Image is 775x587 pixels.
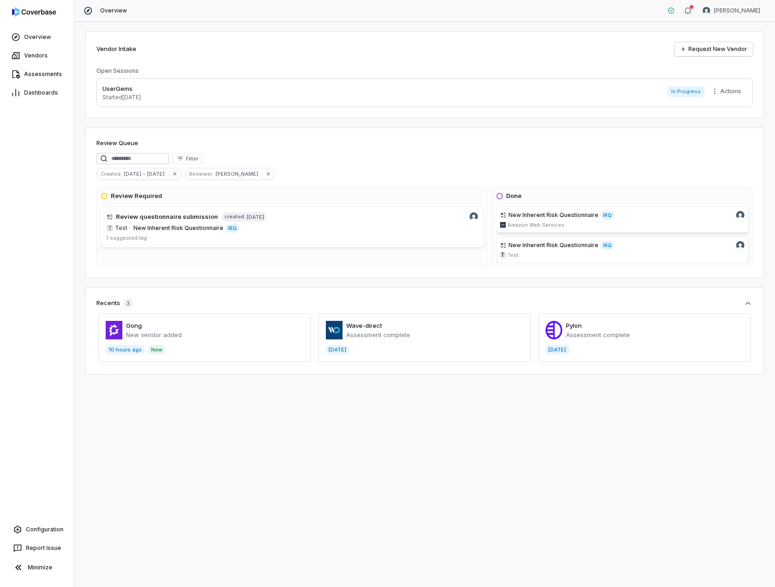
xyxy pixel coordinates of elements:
a: Request New Vendor [674,42,753,56]
span: Overview [100,7,127,14]
span: Test [115,224,127,232]
img: Daniel Aranibar avatar [736,241,744,249]
button: Filter [172,153,203,164]
span: New Inherent Risk Questionnaire [508,211,598,219]
a: Assessments [2,66,72,83]
button: Minimize [4,558,70,577]
img: Daniel Aranibar avatar [470,212,478,221]
h3: Done [506,191,521,201]
a: UserGemsStarted[DATE]In ProgressMore actions [96,78,753,107]
a: Overview [2,29,72,45]
span: Overview [24,33,51,41]
span: Minimize [28,564,52,571]
button: Daniel Aranibar avatar[PERSON_NAME] [697,4,766,18]
a: Wave-direct [346,322,382,329]
span: [PERSON_NAME] [216,170,262,178]
span: Reviewer : [185,170,216,178]
h4: Review questionnaire submission [116,212,218,222]
span: [DATE] - [DATE] [124,170,168,178]
span: Report Issue [26,544,61,552]
p: Started [DATE] [102,94,141,101]
span: IRQ [600,241,615,250]
h3: Open Sessions [96,67,139,75]
span: IRQ [225,223,240,233]
span: 1 suggested tag [107,235,147,241]
img: Daniel Aranibar avatar [703,7,710,14]
button: Recents3 [96,299,753,308]
h2: Vendor Intake [96,45,136,54]
a: Pylon [566,322,582,329]
span: Test [508,252,519,259]
span: Vendors [24,52,48,59]
a: New Inherent Risk QuestionnaireIRQDaniel Aranibar avataraws.comAmazon Web Services [496,206,749,233]
a: Daniel Aranibar avatarReview questionnaire submissioncreated[DATE]TTest·New Inherent Risk Questio... [101,206,484,248]
span: Dashboards [24,89,58,96]
img: Daniel Aranibar avatar [736,211,744,219]
button: More actions [708,84,747,98]
p: UserGems [102,84,141,94]
h1: Review Queue [96,139,138,148]
span: Filter [186,155,198,162]
span: New Inherent Risk Questionnaire [133,224,223,232]
h3: Review Required [111,191,162,201]
span: Amazon Web Services [508,222,565,229]
span: New Inherent Risk Questionnaire [508,242,598,249]
span: 3 [124,299,133,308]
a: Dashboards [2,84,72,101]
a: New Inherent Risk QuestionnaireIRQDaniel Aranibar avatarTTest [496,236,749,263]
span: Created : [97,170,124,178]
div: Recents [96,299,133,308]
a: Configuration [4,521,70,538]
span: [DATE] [246,213,264,221]
span: IRQ [600,211,615,220]
span: · [129,224,131,232]
a: Gong [126,322,142,329]
span: Assessments [24,70,62,78]
span: created [224,213,244,220]
span: [PERSON_NAME] [714,7,760,14]
span: In Progress [667,86,705,97]
a: Vendors [2,47,72,64]
img: logo-D7KZi-bG.svg [12,7,56,17]
span: Configuration [26,526,64,533]
button: Report Issue [4,540,70,556]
